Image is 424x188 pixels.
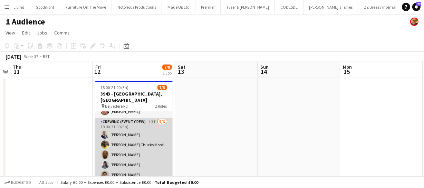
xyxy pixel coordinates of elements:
[6,17,45,27] h1: 1 Audience
[155,180,198,185] span: Total Budgeted £0.00
[303,0,358,14] button: [PERSON_NAME]'s Tunes
[105,103,128,109] span: Belvedere Rd
[3,179,32,186] button: Budgeted
[43,54,50,59] div: BST
[416,2,421,6] span: 72
[195,0,221,14] button: Premier
[38,180,55,185] span: All jobs
[22,30,30,36] span: Edit
[95,81,173,183] app-job-card: 18:00-21:00 (3h)7/83943 - [GEOGRAPHIC_DATA], [GEOGRAPHIC_DATA] Belvedere Rd2 RolesCrewing (Crew L...
[162,65,172,70] span: 7/8
[155,103,167,109] span: 2 Roles
[54,30,70,36] span: Comms
[157,85,167,90] span: 7/8
[260,64,269,70] span: Sun
[275,0,303,14] button: CODESDE
[342,68,352,76] span: 15
[177,68,185,76] span: 13
[112,0,162,14] button: Notorious Productions
[94,68,101,76] span: 12
[163,70,172,76] div: 1 Job
[19,28,33,37] a: Edit
[412,3,421,11] a: 72
[11,180,31,185] span: Budgeted
[259,68,269,76] span: 14
[410,18,418,26] app-user-avatar: Shane King
[178,64,185,70] span: Sat
[23,54,40,59] span: Week 37
[13,64,21,70] span: Thu
[30,0,60,14] button: Goodnight
[34,28,50,37] a: Jobs
[3,28,18,37] a: View
[162,0,195,14] button: Made Up Ltd
[101,85,129,90] span: 18:00-21:00 (3h)
[60,180,198,185] div: Salary £0.00 + Expenses £0.00 + Subsistence £0.00 =
[95,64,101,70] span: Fri
[358,0,402,14] button: ZZ Breezy Internal
[12,68,21,76] span: 11
[60,0,112,14] button: Furniture On The Move
[95,91,173,103] h3: 3943 - [GEOGRAPHIC_DATA], [GEOGRAPHIC_DATA]
[221,0,275,14] button: Tyser & [PERSON_NAME]
[6,53,21,60] div: [DATE]
[37,30,47,36] span: Jobs
[51,28,73,37] a: Comms
[343,64,352,70] span: Mon
[6,30,15,36] span: View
